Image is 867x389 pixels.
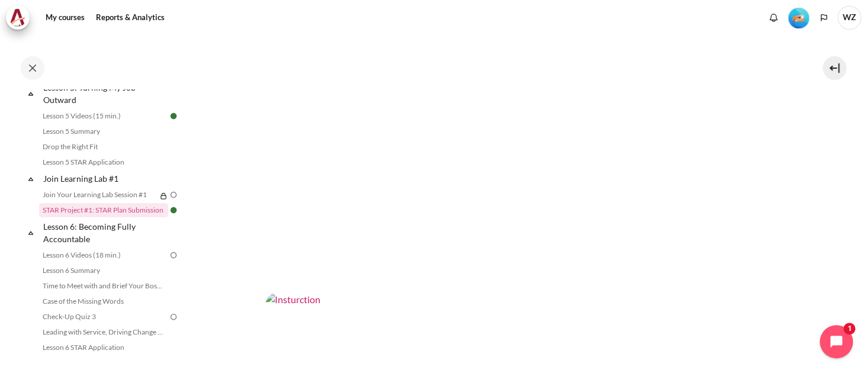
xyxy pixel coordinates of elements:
[39,203,168,217] a: STAR Project #1: STAR Plan Submission
[788,8,809,28] img: Level #2
[39,140,168,154] a: Drop the Right Fit
[39,294,168,308] a: Case of the Missing Words
[41,6,89,30] a: My courses
[25,173,37,185] span: Collapse
[837,6,861,30] span: WZ
[39,310,168,324] a: Check-Up Quiz 3
[41,171,168,187] a: Join Learning Lab #1
[815,9,833,27] button: Languages
[25,227,37,239] span: Collapse
[92,6,169,30] a: Reports & Analytics
[39,248,168,262] a: Lesson 6 Videos (18 min.)
[41,218,168,247] a: Lesson 6: Becoming Fully Accountable
[41,79,168,108] a: Lesson 5: Turning My Job Outward
[783,7,814,28] a: Level #2
[39,279,168,293] a: Time to Meet with and Brief Your Boss #1
[39,263,168,278] a: Lesson 6 Summary
[25,88,37,99] span: Collapse
[837,6,861,30] a: User menu
[39,325,168,339] a: Leading with Service, Driving Change (Pucknalin's Story)
[168,311,179,322] img: To do
[39,188,156,202] a: Join Your Learning Lab Session #1
[265,279,783,291] a: https://z11.seasiacenter.com/mod/url/view.php?id=18899
[788,7,809,28] div: Level #2
[168,250,179,261] img: To do
[168,111,179,121] img: Done
[9,9,26,27] img: Architeck
[6,6,36,30] a: Architeck Architeck
[41,356,168,372] a: Lesson 7: Own My Development
[168,189,179,200] img: To do
[39,109,168,123] a: Lesson 5 Videos (15 min.)
[39,124,168,139] a: Lesson 5 Summary
[39,340,168,355] a: Lesson 6 STAR Application
[39,155,168,169] a: Lesson 5 STAR Application
[765,9,782,27] div: Show notification window with no new notifications
[168,205,179,216] img: Done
